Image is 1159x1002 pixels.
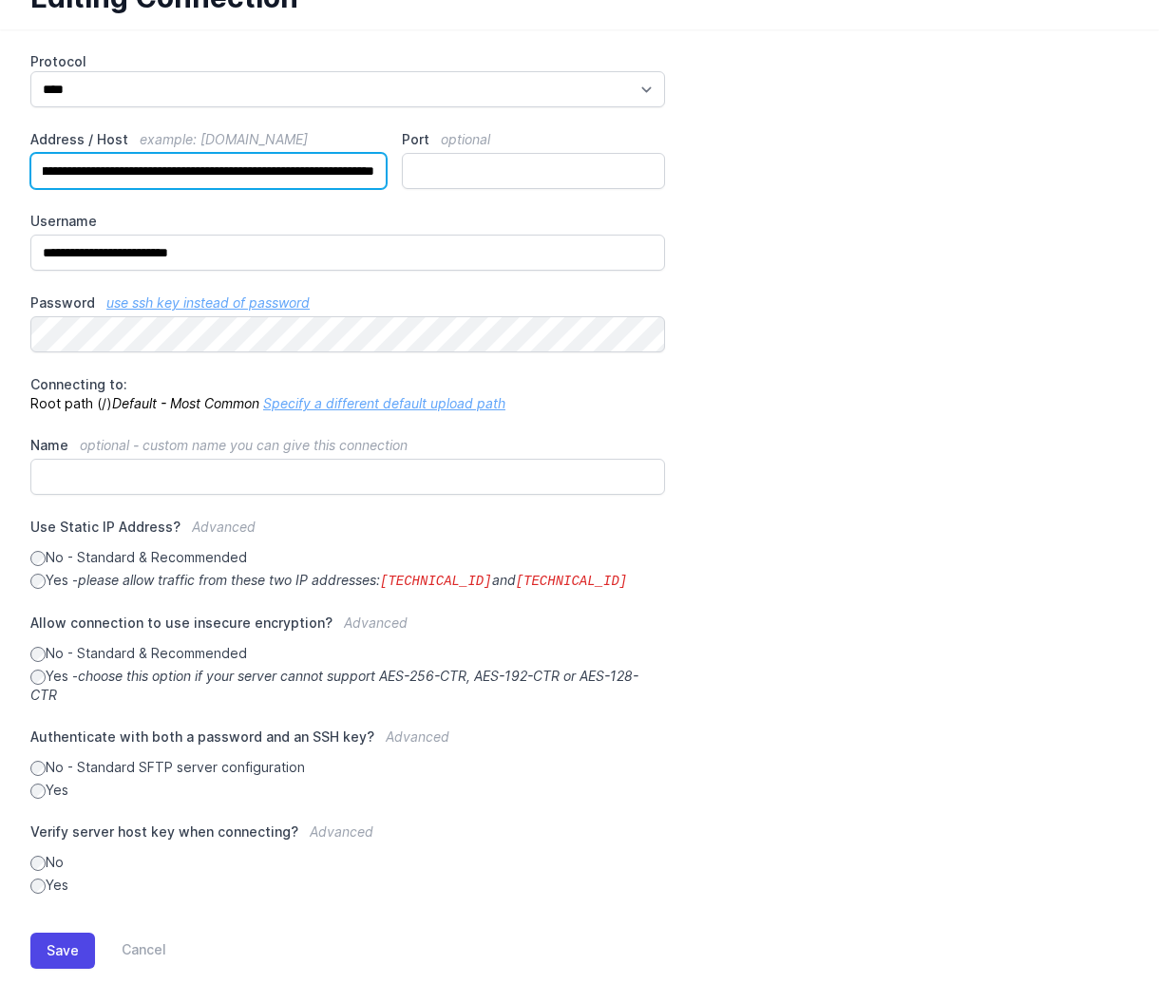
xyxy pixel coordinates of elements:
span: optional [441,131,490,147]
input: No - Standard & Recommended [30,551,46,566]
iframe: Drift Widget Chat Controller [1064,907,1136,979]
a: use ssh key instead of password [106,294,310,311]
input: Yes -please allow traffic from these two IP addresses:[TECHNICAL_ID]and[TECHNICAL_ID] [30,574,46,589]
label: Verify server host key when connecting? [30,822,665,853]
label: No - Standard & Recommended [30,644,665,663]
span: Advanced [386,728,449,745]
label: Yes [30,781,665,800]
label: No - Standard & Recommended [30,548,665,567]
label: Yes - [30,667,665,705]
label: Yes - [30,571,665,591]
i: choose this option if your server cannot support AES-256-CTR, AES-192-CTR or AES-128-CTR [30,668,638,703]
label: Port [402,130,665,149]
i: please allow traffic from these two IP addresses: and [78,572,627,588]
input: No [30,856,46,871]
span: Advanced [344,614,408,631]
span: Advanced [192,519,256,535]
label: Password [30,293,665,312]
span: example: [DOMAIN_NAME] [140,131,308,147]
input: Yes [30,784,46,799]
a: Specify a different default upload path [263,395,505,411]
input: No - Standard & Recommended [30,647,46,662]
label: Username [30,212,665,231]
i: Default - Most Common [112,395,259,411]
label: No - Standard SFTP server configuration [30,758,665,777]
label: Yes [30,876,665,895]
label: Use Static IP Address? [30,518,665,548]
code: [TECHNICAL_ID] [380,574,492,589]
input: No - Standard SFTP server configuration [30,761,46,776]
label: Name [30,436,665,455]
button: Save [30,933,95,969]
input: Yes -choose this option if your server cannot support AES-256-CTR, AES-192-CTR or AES-128-CTR [30,670,46,685]
label: Authenticate with both a password and an SSH key? [30,728,665,758]
span: Advanced [310,823,373,840]
label: Address / Host [30,130,387,149]
label: Protocol [30,52,665,71]
span: optional - custom name you can give this connection [80,437,408,453]
code: [TECHNICAL_ID] [516,574,628,589]
input: Yes [30,879,46,894]
span: Connecting to: [30,376,127,392]
label: Allow connection to use insecure encryption? [30,614,665,644]
p: Root path (/) [30,375,665,413]
label: No [30,853,665,872]
a: Cancel [95,933,166,969]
